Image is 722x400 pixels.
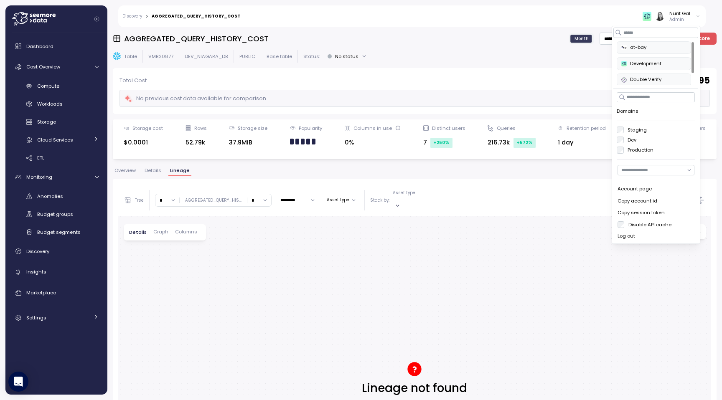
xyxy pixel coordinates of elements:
div: Retention period [567,125,606,132]
div: AGGREGATED_QUERY_HISTORY_COST [152,14,240,18]
div: 1 day [558,138,606,147]
p: PUBLIC [239,53,255,60]
div: Open Intercom Messenger [8,372,28,392]
p: DEV_NIAGARA_DB [185,53,228,60]
a: Insights [9,264,104,281]
p: Table [124,53,137,60]
div: No status [335,53,358,60]
a: Discovery [9,243,104,260]
span: Marketplace [26,289,56,296]
a: Storage [9,115,104,129]
span: Cost Overview [26,63,60,70]
div: Queries [497,125,516,132]
div: 37.9MiB [229,138,267,147]
p: Status: [303,53,320,60]
label: Staging [624,127,647,133]
span: Discovery [26,248,49,255]
span: Details [145,168,161,173]
a: Budget segments [9,225,104,239]
div: Account page [618,185,694,193]
div: Distinct users [432,125,465,132]
div: > [145,14,148,19]
span: Lineage [170,168,190,173]
span: Graph [153,230,168,234]
span: Overview [114,168,136,173]
p: VMB20877 [148,53,173,60]
div: at-bay [622,44,687,51]
a: Compute [9,79,104,93]
a: Dashboard [9,38,104,55]
h3: AGGREGATED_QUERY_HISTORY_COST [124,33,269,44]
a: ETL [9,151,104,165]
button: No status [324,50,370,62]
span: ETL [37,154,44,161]
div: Storage size [238,125,267,132]
label: Disable API cache [625,221,672,228]
div: Copy session token [618,209,694,217]
a: Cost Overview [9,58,104,75]
div: 52.79k [186,138,207,147]
div: +572 % [514,138,536,148]
div: Double Verify [622,76,687,84]
span: Anomalies [37,193,63,200]
span: Month [575,35,589,42]
img: 65f98ecb31a39d60f1f315eb.PNG [622,61,627,66]
a: Anomalies [9,190,104,203]
img: 676124322ce2d31a078e3b71.PNG [622,45,627,51]
span: Budget segments [37,229,81,235]
button: Asset type [323,195,359,205]
a: Discovery [122,14,142,18]
div: Columns in use [353,125,401,132]
div: +250 % [430,138,453,148]
img: 6791f8edfa6a2c9608b219b1.PNG [622,77,627,83]
div: Log out [618,233,694,240]
div: Rows [194,125,207,132]
span: Details [129,230,147,235]
div: Nurit Gal [669,10,690,17]
div: No previous cost data available for comparison [124,94,266,104]
p: Asset type [393,190,415,196]
span: Storage [37,119,56,125]
span: Cloud Services [37,137,73,143]
div: Storage cost [132,125,163,132]
span: Insights [26,268,46,275]
span: Settings [26,314,46,321]
p: Total Cost [119,76,147,85]
a: Workloads [9,97,104,111]
span: Compute [37,83,59,89]
p: Admin [669,17,690,23]
a: Budget groups [9,208,104,221]
p: Base table [267,53,292,60]
a: Marketplace [9,284,104,301]
div: 0% [345,138,401,147]
label: Domains [617,108,695,115]
span: Monitoring [26,174,52,180]
p: Stack by: [370,197,389,203]
div: Popularity [299,125,322,132]
a: Monitoring [9,169,104,185]
div: Development [622,60,687,68]
div: 216.73k [488,138,535,148]
p: Tree [135,197,144,203]
div: Copy account id [618,197,694,205]
button: Collapse navigation [92,16,102,22]
span: Workloads [37,101,63,107]
label: Dev [624,137,637,143]
div: AGGREGATED_QUERY_HIS ... [185,197,242,203]
span: Dashboard [26,43,53,50]
img: ACg8ocIVugc3DtI--ID6pffOeA5XcvoqExjdOmyrlhjOptQpqjom7zQ=s96-c [655,12,664,20]
a: Settings [9,309,104,326]
span: Columns [175,230,197,234]
a: Cloud Services [9,133,104,147]
span: Budget groups [37,211,73,218]
div: 7 [423,138,465,148]
div: $0.0001 [124,138,163,147]
label: Production [624,147,654,153]
img: 65f98ecb31a39d60f1f315eb.PNG [643,12,651,20]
